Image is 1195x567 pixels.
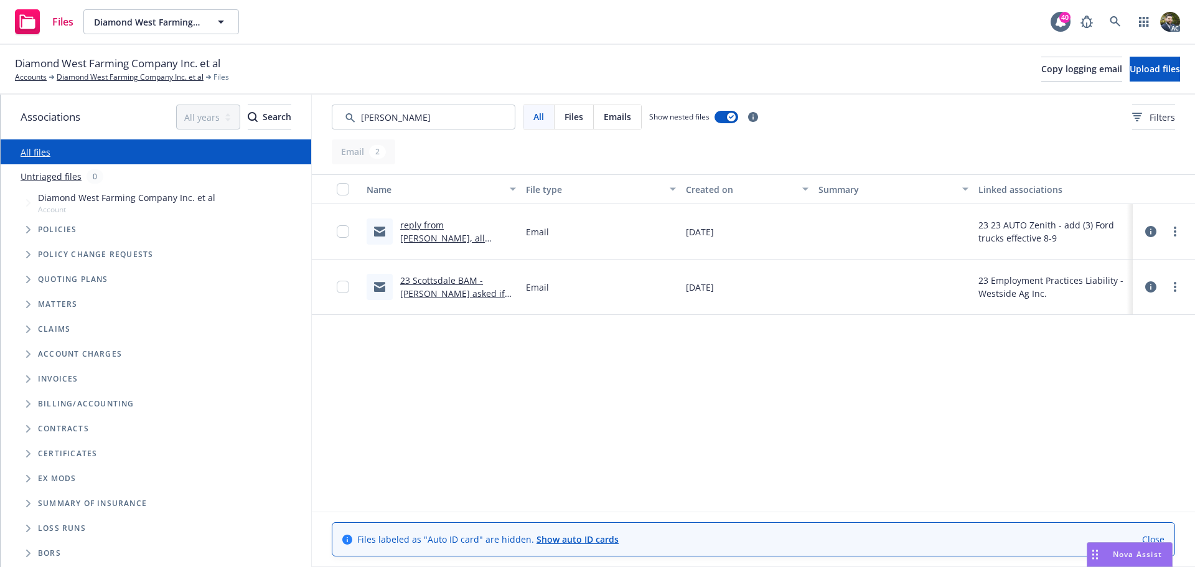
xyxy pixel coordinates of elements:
[1,391,311,566] div: Folder Tree Example
[1168,279,1183,294] a: more
[978,183,1128,196] div: Linked associations
[978,274,1128,300] div: 23 Employment Practices Liability - Westside Ag Inc.
[367,183,502,196] div: Name
[15,55,220,72] span: Diamond West Farming Company Inc. et al
[213,72,229,83] span: Files
[332,105,515,129] input: Search by keyword...
[38,326,70,333] span: Claims
[38,450,97,457] span: Certificates
[1,189,311,391] div: Tree Example
[21,170,82,183] a: Untriaged files
[686,183,795,196] div: Created on
[686,225,714,238] span: [DATE]
[1142,533,1165,546] a: Close
[1041,57,1122,82] button: Copy logging email
[1160,12,1180,32] img: photo
[649,111,710,122] span: Show nested files
[38,400,134,408] span: Billing/Accounting
[526,281,549,294] span: Email
[21,109,80,125] span: Associations
[1074,9,1099,34] a: Report a Bug
[57,72,204,83] a: Diamond West Farming Company Inc. et al
[87,169,103,184] div: 0
[973,174,1133,204] button: Linked associations
[38,226,77,233] span: Policies
[248,112,258,122] svg: Search
[38,191,215,204] span: Diamond West Farming Company Inc. et al
[400,219,507,296] a: reply from [PERSON_NAME], all vehicles in [GEOGRAPHIC_DATA], not registered for interstate transp...
[15,72,47,83] a: Accounts
[94,16,202,29] span: Diamond West Farming Company Inc. et al
[1087,542,1173,567] button: Nova Assist
[526,183,662,196] div: File type
[21,146,50,158] a: All files
[604,110,631,123] span: Emails
[38,500,147,507] span: Summary of insurance
[1113,549,1162,560] span: Nova Assist
[818,183,954,196] div: Summary
[1103,9,1128,34] a: Search
[1150,111,1175,124] span: Filters
[400,274,505,339] a: 23 Scottsdale BAM - [PERSON_NAME] asked if they need to keep this policy since WA is not in business
[1132,105,1175,129] button: Filters
[1041,63,1122,75] span: Copy logging email
[1132,9,1156,34] a: Switch app
[38,425,89,433] span: Contracts
[38,204,215,215] span: Account
[1168,224,1183,239] a: more
[686,281,714,294] span: [DATE]
[533,110,544,123] span: All
[38,251,153,258] span: Policy change requests
[38,350,122,358] span: Account charges
[337,183,349,195] input: Select all
[1087,543,1103,566] div: Drag to move
[10,4,78,39] a: Files
[52,17,73,27] span: Files
[1130,63,1180,75] span: Upload files
[38,375,78,383] span: Invoices
[526,225,549,238] span: Email
[565,110,583,123] span: Files
[248,105,291,129] div: Search
[83,9,239,34] button: Diamond West Farming Company Inc. et al
[1059,12,1071,23] div: 40
[813,174,973,204] button: Summary
[1130,57,1180,82] button: Upload files
[248,105,291,129] button: SearchSearch
[38,550,61,557] span: BORs
[357,533,619,546] span: Files labeled as "Auto ID card" are hidden.
[337,281,349,293] input: Toggle Row Selected
[337,225,349,238] input: Toggle Row Selected
[521,174,680,204] button: File type
[38,301,77,308] span: Matters
[38,475,76,482] span: Ex Mods
[537,533,619,545] a: Show auto ID cards
[1132,111,1175,124] span: Filters
[681,174,814,204] button: Created on
[38,276,108,283] span: Quoting plans
[362,174,521,204] button: Name
[38,525,86,532] span: Loss Runs
[978,218,1128,245] div: 23 23 AUTO Zenith - add (3) Ford trucks effective 8-9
